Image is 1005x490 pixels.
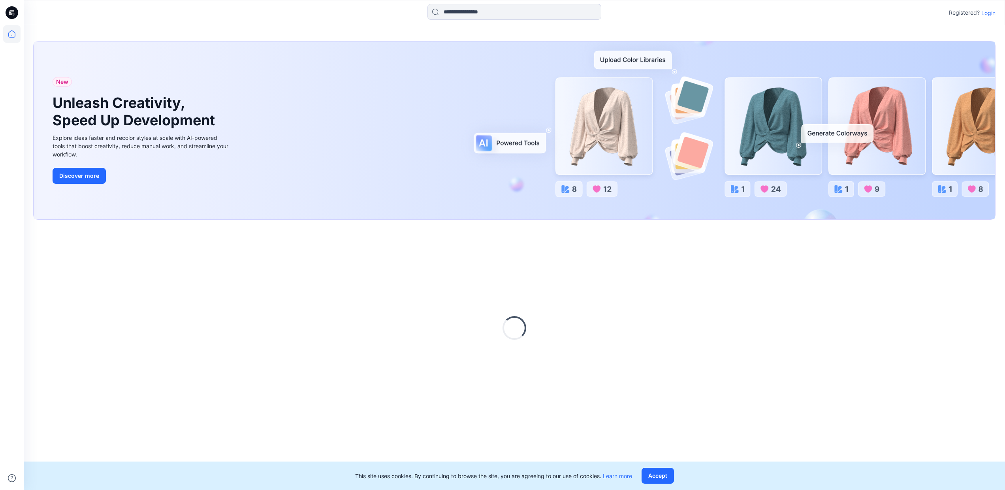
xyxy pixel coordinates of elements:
[53,168,230,184] a: Discover more
[603,473,632,479] a: Learn more
[642,468,674,484] button: Accept
[53,94,218,128] h1: Unleash Creativity, Speed Up Development
[56,77,68,87] span: New
[355,472,632,480] p: This site uses cookies. By continuing to browse the site, you are agreeing to our use of cookies.
[53,168,106,184] button: Discover more
[981,9,996,17] p: Login
[949,8,980,17] p: Registered?
[53,134,230,158] div: Explore ideas faster and recolor styles at scale with AI-powered tools that boost creativity, red...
